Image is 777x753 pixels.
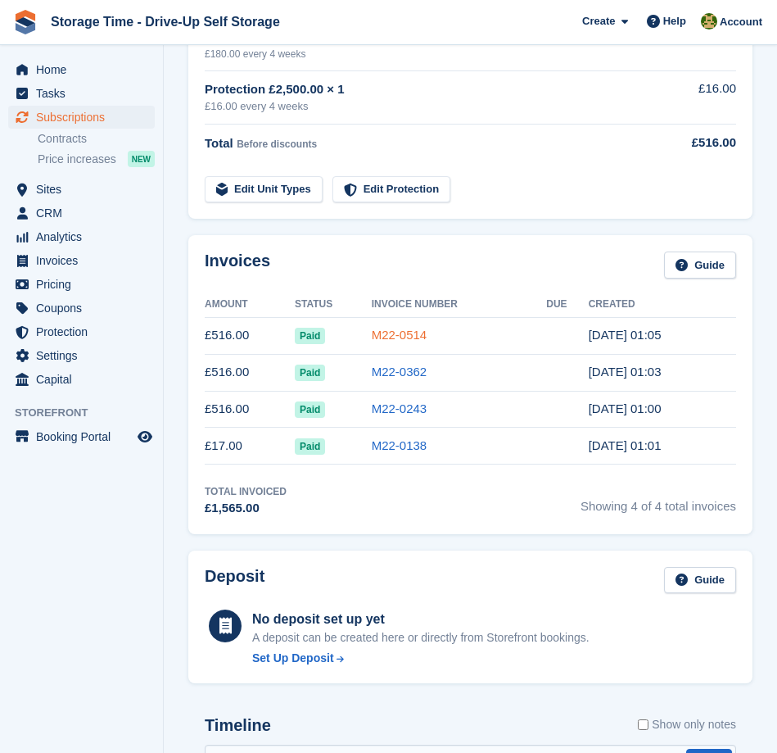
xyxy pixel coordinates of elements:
a: menu [8,249,155,272]
span: Showing 4 of 4 total invoices [580,484,736,518]
div: £1,565.00 [205,499,287,518]
a: Set Up Deposit [252,650,590,667]
a: Price increases NEW [38,150,155,168]
td: £516.00 [205,354,295,391]
h2: Deposit [205,567,264,594]
a: menu [8,425,155,448]
th: Amount [205,292,295,318]
a: menu [8,225,155,248]
a: Preview store [135,427,155,447]
a: menu [8,82,155,105]
div: Set Up Deposit [252,650,334,667]
img: stora-icon-8386f47178a22dfd0bd8f6a31ec36ba5ce8667c1dd55bd0f319d3a0aa187defe.svg [13,10,38,34]
time: 2025-08-09 00:03:08 UTC [589,365,662,379]
span: Invoices [36,249,134,272]
span: Before discounts [237,138,317,150]
a: Guide [664,567,736,594]
div: NEW [128,151,155,167]
img: Zain Sarwar [701,13,717,29]
th: Invoice Number [372,292,547,318]
div: £180.00 every 4 weeks [205,47,655,61]
span: Paid [295,438,325,455]
th: Due [546,292,588,318]
span: Capital [36,368,134,391]
span: Total [205,136,233,150]
span: Subscriptions [36,106,134,129]
div: £516.00 [655,134,736,152]
a: menu [8,320,155,343]
p: A deposit can be created here or directly from Storefront bookings. [252,629,590,646]
time: 2025-07-12 00:00:32 UTC [589,401,662,415]
span: Pricing [36,273,134,296]
span: Analytics [36,225,134,248]
a: menu [8,58,155,81]
div: No deposit set up yet [252,610,590,629]
span: CRM [36,202,134,225]
h2: Timeline [205,716,271,735]
a: menu [8,297,155,320]
div: £16.00 every 4 weeks [205,98,655,115]
a: menu [8,202,155,225]
div: Protection £2,500.00 × 1 [205,80,655,99]
th: Created [589,292,736,318]
td: £17.00 [205,428,295,465]
span: Paid [295,365,325,381]
span: Sites [36,178,134,201]
td: £516.00 [205,391,295,428]
span: Settings [36,344,134,367]
a: Guide [664,252,736,279]
td: £180.00 [655,19,736,70]
td: £16.00 [655,70,736,124]
time: 2025-09-06 00:05:19 UTC [589,328,662,342]
a: M22-0362 [372,365,427,379]
a: Edit Unit Types [205,176,323,203]
td: £516.00 [205,317,295,354]
a: menu [8,178,155,201]
span: Protection [36,320,134,343]
span: Coupons [36,297,134,320]
span: Price increases [38,152,116,167]
a: menu [8,273,155,296]
span: Storefront [15,405,163,421]
label: Show only notes [638,716,736,733]
span: Paid [295,401,325,418]
span: Tasks [36,82,134,105]
span: Booking Portal [36,425,134,448]
a: M22-0514 [372,328,427,342]
a: menu [8,368,155,391]
a: M22-0138 [372,438,427,452]
span: Create [582,13,615,29]
a: Contracts [38,131,155,147]
input: Show only notes [638,716,648,733]
span: Paid [295,328,325,344]
span: Home [36,58,134,81]
a: M22-0243 [372,401,427,415]
h2: Invoices [205,252,270,279]
a: menu [8,344,155,367]
span: Account [720,14,762,30]
a: Edit Protection [332,176,450,203]
th: Status [295,292,372,318]
a: menu [8,106,155,129]
time: 2025-06-14 00:01:04 UTC [589,438,662,452]
a: Storage Time - Drive-Up Self Storage [44,8,287,35]
span: Help [663,13,686,29]
div: Total Invoiced [205,484,287,499]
